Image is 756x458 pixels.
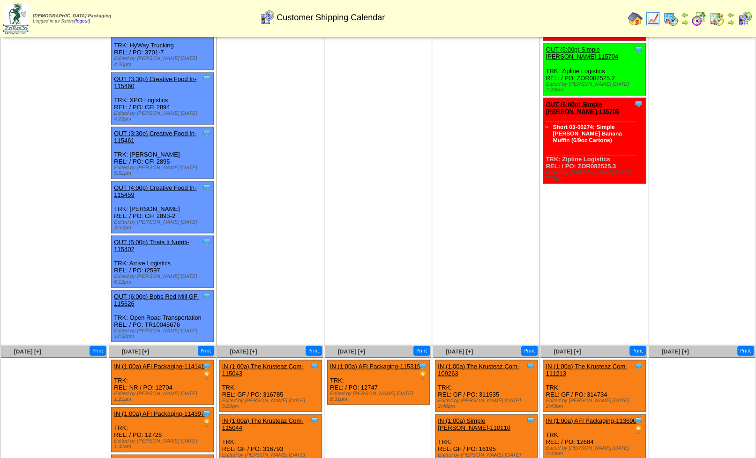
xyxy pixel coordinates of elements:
button: Print [306,345,322,355]
a: OUT (6:00p) Bobs Red Mill GF-115626 [114,293,199,307]
div: TRK: Zipline Logistics REL: / PO: ZOR082525.2 [543,44,645,95]
img: Tooltip [634,415,643,425]
img: calendarcustomer.gif [260,10,275,25]
a: IN (1:00a) The Krusteaz Com-115043 [222,362,304,376]
div: Edited by [PERSON_NAME] [DATE] 7:20pm [546,81,645,92]
a: IN (1:00a) The Krusteaz Com-111213 [546,362,627,376]
a: OUT (3:30p) Creative Food In-115461 [114,129,196,143]
div: Edited by [PERSON_NAME] [DATE] 2:46pm [438,398,537,409]
div: TRK: REL: GF / PO: 314734 [543,360,645,412]
div: Edited by [PERSON_NAME] [DATE] 2:43pm [546,445,645,456]
button: Print [737,345,754,355]
img: arrowleft.gif [681,11,689,19]
a: IN (1:00a) The Krusteaz Com-115044 [222,417,304,431]
button: Print [90,345,106,355]
img: Tooltip [634,45,643,54]
a: [DATE] [+] [661,348,689,354]
div: TRK: HyWay Trucking REL: / PO: 3701-7 [112,18,214,70]
div: TRK: REL: / PO: 12726 [112,407,214,452]
a: OUT (5:00p) Thats It Nutriti-115402 [114,238,189,252]
img: arrowright.gif [681,19,689,26]
img: home.gif [628,11,643,26]
a: OUT (5:00p) Simple [PERSON_NAME]-115704 [546,46,618,60]
img: Tooltip [310,361,319,370]
div: Edited by [PERSON_NAME] [DATE] 4:22pm [114,110,213,121]
div: TRK: REL: / PO: 12747 [327,360,429,405]
img: Tooltip [202,291,211,300]
span: Customer Shipping Calendar [277,13,385,23]
a: OUT (3:30p) Creative Food In-115460 [114,75,196,89]
a: IN (1:00a) The Krusteaz Com-109263 [438,362,519,376]
div: TRK: [PERSON_NAME] REL: / PO: CFI 2895 [112,127,214,179]
img: PO [202,370,211,380]
a: IN (1:00a) AFI Packaging-113690 [546,417,636,424]
div: Edited by [PERSON_NAME] [DATE] 6:12pm [114,273,213,285]
img: calendarinout.gif [709,11,724,26]
div: Edited by [PERSON_NAME] [DATE] 12:32pm [114,328,213,339]
div: TRK: Zipline Logistics REL: / PO: ZOR082525.3 [543,98,645,183]
a: OUT (6:00p) Simple [PERSON_NAME]-115705 [546,100,619,114]
img: Tooltip [202,182,211,192]
div: Edited by [PERSON_NAME] [DATE] 1:42am [114,438,213,449]
div: TRK: XPO Logistics REL: / PO: CFI 2894 [112,73,214,124]
span: Logged in as Sstory [33,14,111,24]
img: Tooltip [526,415,535,425]
img: line_graph.gif [645,11,660,26]
img: Tooltip [202,237,211,246]
img: PO [418,370,427,380]
div: Edited by [PERSON_NAME] [DATE] 5:29pm [222,398,322,409]
img: calendarcustomer.gif [737,11,752,26]
img: zoroco-logo-small.webp [3,3,29,34]
a: [DATE] [+] [14,348,41,354]
div: TRK: REL: GF / PO: 311535 [435,360,538,412]
span: [DEMOGRAPHIC_DATA] Packaging [33,14,111,19]
a: [DATE] [+] [446,348,473,354]
img: calendarblend.gif [691,11,706,26]
a: [DATE] [+] [554,348,581,354]
button: Print [198,345,214,355]
a: OUT (4:00p) Creative Food In-115459 [114,184,196,198]
img: Tooltip [526,361,535,370]
img: PO [202,418,211,427]
div: TRK: Arrive Logistics REL: / PO: t2597 [112,236,214,287]
a: IN (1:00a) AFI Packaging-115319 [330,362,420,369]
a: [DATE] [+] [338,348,365,354]
a: [DATE] [+] [230,348,257,354]
button: Print [521,345,538,355]
div: Edited by [PERSON_NAME] [DATE] 2:43pm [546,398,645,409]
img: Tooltip [202,74,211,83]
div: TRK: REL: GF / PO: 316785 [219,360,322,412]
div: TRK: [PERSON_NAME] REL: / PO: CFI 2893-2 [112,181,214,233]
img: Tooltip [202,361,211,370]
div: Edited by [PERSON_NAME] [DATE] 1:21am [114,390,213,402]
div: Edited by [PERSON_NAME] [DATE] 8:31pm [330,390,429,402]
button: Print [413,345,430,355]
img: arrowleft.gif [727,11,734,19]
div: Edited by [PERSON_NAME] [DATE] 4:20pm [114,56,213,67]
button: Print [629,345,646,355]
img: Tooltip [202,408,211,418]
img: Tooltip [202,128,211,137]
img: Tooltip [634,99,643,108]
img: Tooltip [418,361,427,370]
a: IN (1:00a) Simple [PERSON_NAME]-110110 [438,417,510,431]
div: TRK: Open Road Transportation REL: / PO: TR10045676 [112,290,214,342]
a: [DATE] [+] [122,348,149,354]
img: PO [634,425,643,434]
a: (logout) [74,19,90,24]
img: calendarprod.gif [663,11,678,26]
a: IN (1:00a) AFI Packaging-114397 [114,410,204,417]
img: Tooltip [310,415,319,425]
img: arrowright.gif [727,19,734,26]
a: IN (1:00a) AFI Packaging-114141 [114,362,204,369]
div: Edited by [PERSON_NAME] [DATE] 3:02pm [114,219,213,230]
div: Edited by [PERSON_NAME] [DATE] 5:51pm [114,165,213,176]
a: Short 03-00274: Simple [PERSON_NAME] Banana Muffin (6/9oz Cartons) [553,123,621,143]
